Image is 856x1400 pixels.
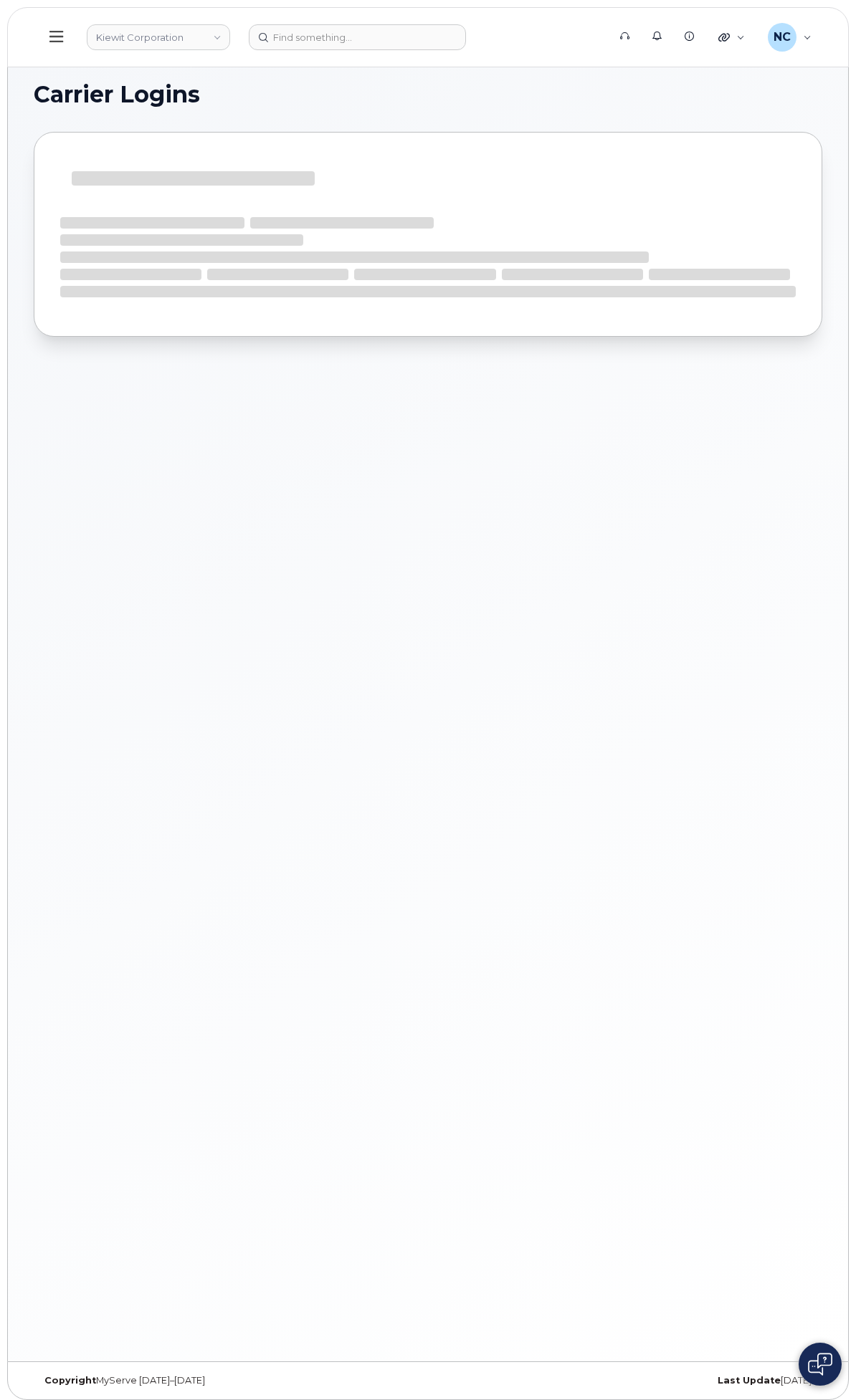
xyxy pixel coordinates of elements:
[808,1353,832,1376] img: Open chat
[44,1375,96,1386] strong: Copyright
[718,1375,781,1386] strong: Last Update
[34,1375,428,1386] div: MyServe [DATE]–[DATE]
[34,84,200,105] span: Carrier Logins
[428,1375,822,1386] div: [DATE]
